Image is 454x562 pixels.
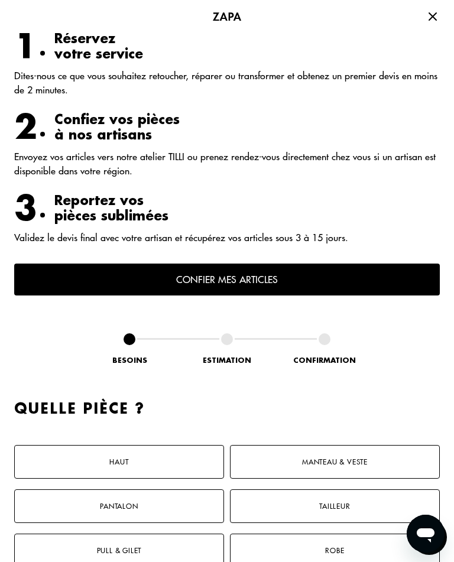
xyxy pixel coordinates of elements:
[168,357,286,364] div: Estimation
[14,489,224,523] button: Pantalon
[14,399,440,419] h2: Quelle pièce ?
[14,192,37,226] p: 3
[14,445,224,479] button: Haut
[54,129,152,142] span: à nos artisans
[70,357,189,364] div: Besoins
[14,69,440,97] p: Dites-nous ce que vous souhaitez retoucher, réparer ou transformer et obtenez un premier devis en...
[316,153,442,460] div: Affirmez une allure sophistiquée avec le gilet Noun. Ce modèle noir en maille côtelée épouse la s...
[14,150,440,178] p: Envoyez vos articles vers notre atelier TILLI ou prenez rendez-vous directement chez vous si un a...
[14,111,37,145] p: 2
[265,357,384,364] div: Confirmation
[230,489,440,523] button: Tailleur
[230,445,440,479] button: Manteau & Veste
[316,410,442,449] div: Besoin d’une retouche ? avec un artisan [PERSON_NAME].
[54,113,180,126] span: Confiez vos pièces
[407,515,445,553] iframe: Bouton de lancement de la fenêtre de messagerie
[14,264,440,295] button: Confier mes articles
[54,194,144,207] span: Reportez vos
[54,210,168,223] span: pièces sublimées
[54,48,143,61] span: votre service
[14,30,37,64] p: 1
[54,33,115,46] span: Réservez
[14,230,348,245] p: Validez le devis final avec votre artisan et récupérez vos articles sous 3 à 15 jours.
[213,12,241,21] img: Logo Zapa by Tilli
